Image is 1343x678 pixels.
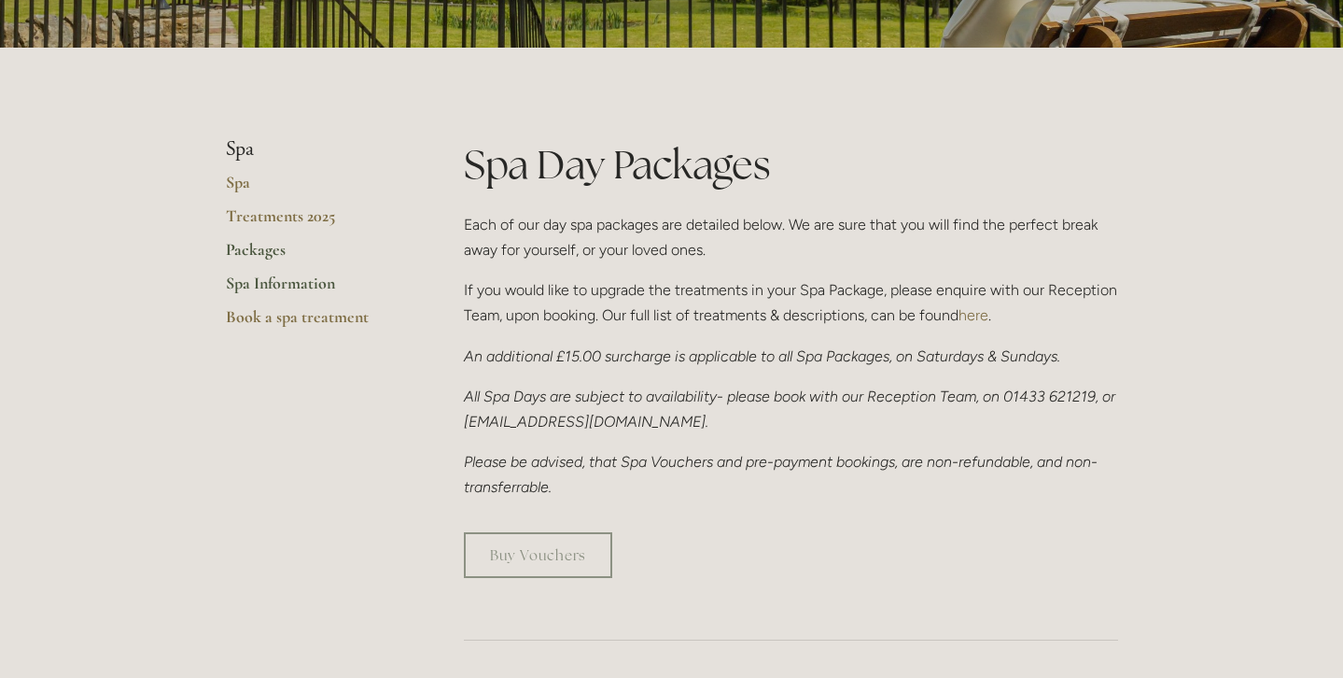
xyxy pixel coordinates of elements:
[226,205,404,239] a: Treatments 2025
[464,212,1118,262] p: Each of our day spa packages are detailed below. We are sure that you will find the perfect break...
[226,239,404,273] a: Packages
[464,532,612,578] a: Buy Vouchers
[464,347,1060,365] em: An additional £15.00 surcharge is applicable to all Spa Packages, on Saturdays & Sundays.
[464,277,1118,328] p: If you would like to upgrade the treatments in your Spa Package, please enquire with our Receptio...
[226,273,404,306] a: Spa Information
[464,137,1118,192] h1: Spa Day Packages
[226,306,404,340] a: Book a spa treatment
[464,388,1119,431] em: All Spa Days are subject to availability- please book with our Reception Team, on 01433 621219, o...
[464,453,1098,496] em: Please be advised, that Spa Vouchers and pre-payment bookings, are non-refundable, and non-transf...
[226,137,404,162] li: Spa
[958,306,988,324] a: here
[226,172,404,205] a: Spa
